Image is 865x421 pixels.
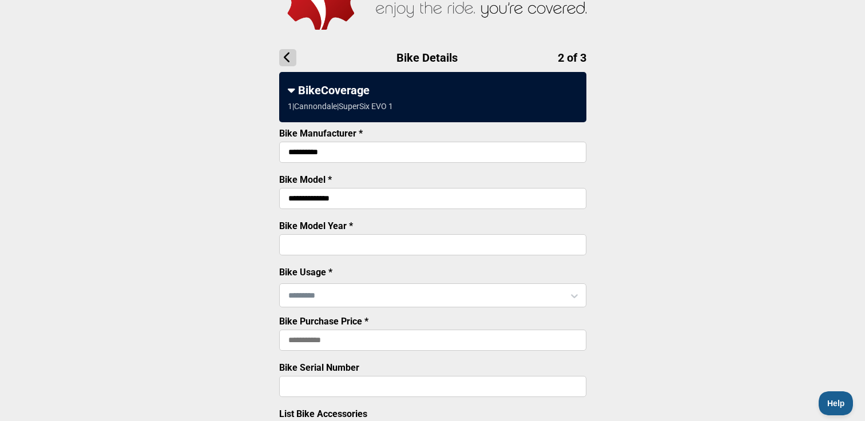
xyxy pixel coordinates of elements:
iframe: Toggle Customer Support [819,391,854,415]
label: Bike Purchase Price * [279,316,368,327]
label: Bike Usage * [279,267,332,278]
label: List Bike Accessories [279,408,367,419]
div: 1 | Cannondale | SuperSix EVO 1 [288,102,393,111]
label: Bike Serial Number [279,362,359,373]
label: Bike Model * [279,174,332,185]
span: 2 of 3 [558,51,586,65]
label: Bike Manufacturer * [279,128,363,139]
h1: Bike Details [279,49,586,66]
label: Bike Model Year * [279,220,353,231]
div: BikeCoverage [288,83,578,97]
